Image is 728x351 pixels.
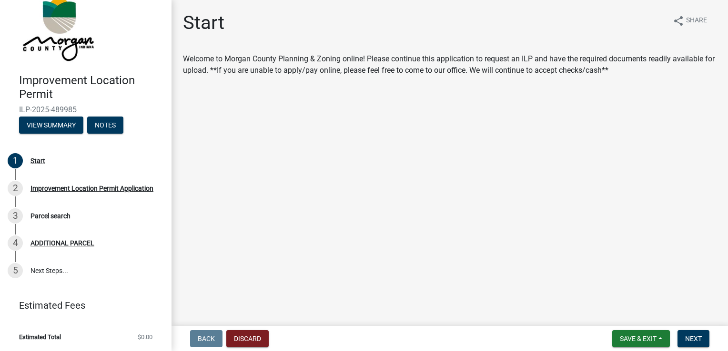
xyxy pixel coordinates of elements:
div: ADDITIONAL PARCEL [30,240,94,246]
span: Back [198,335,215,342]
button: Notes [87,117,123,134]
div: 4 [8,235,23,251]
span: Save & Exit [620,335,657,342]
span: Next [685,335,702,342]
div: 3 [8,208,23,224]
h1: Start [183,11,224,34]
button: Next [677,330,709,347]
wm-modal-confirm: Summary [19,122,83,129]
i: share [673,15,684,27]
div: 2 [8,181,23,196]
button: shareShare [665,11,715,30]
button: Discard [226,330,269,347]
button: View Summary [19,117,83,134]
div: 1 [8,153,23,168]
a: Estimated Fees [8,296,156,315]
span: $0.00 [138,334,152,340]
div: Start [30,157,45,164]
h4: Improvement Location Permit [19,74,164,101]
span: Estimated Total [19,334,61,340]
button: Back [190,330,222,347]
button: Save & Exit [612,330,670,347]
span: Share [686,15,707,27]
div: Parcel search [30,213,71,219]
div: 5 [8,263,23,278]
wm-modal-confirm: Notes [87,122,123,129]
div: Welcome to Morgan County Planning & Zoning online! Please continue this application to request an... [183,53,717,76]
div: Improvement Location Permit Application [30,185,153,192]
span: ILP-2025-489985 [19,105,152,114]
